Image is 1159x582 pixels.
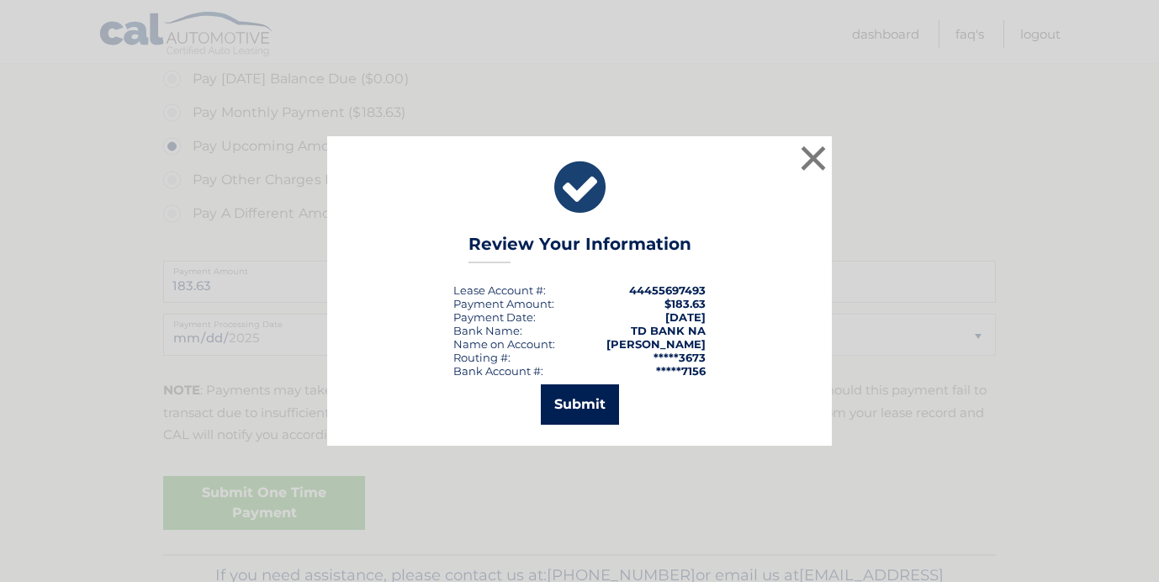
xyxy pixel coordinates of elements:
[796,141,830,175] button: ×
[606,337,706,351] strong: [PERSON_NAME]
[541,384,619,425] button: Submit
[664,297,706,310] span: $183.63
[453,351,511,364] div: Routing #:
[453,324,522,337] div: Bank Name:
[453,337,555,351] div: Name on Account:
[453,283,546,297] div: Lease Account #:
[453,310,533,324] span: Payment Date
[453,310,536,324] div: :
[453,364,543,378] div: Bank Account #:
[629,283,706,297] strong: 44455697493
[468,234,691,263] h3: Review Your Information
[453,297,554,310] div: Payment Amount:
[631,324,706,337] strong: TD BANK NA
[665,310,706,324] span: [DATE]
